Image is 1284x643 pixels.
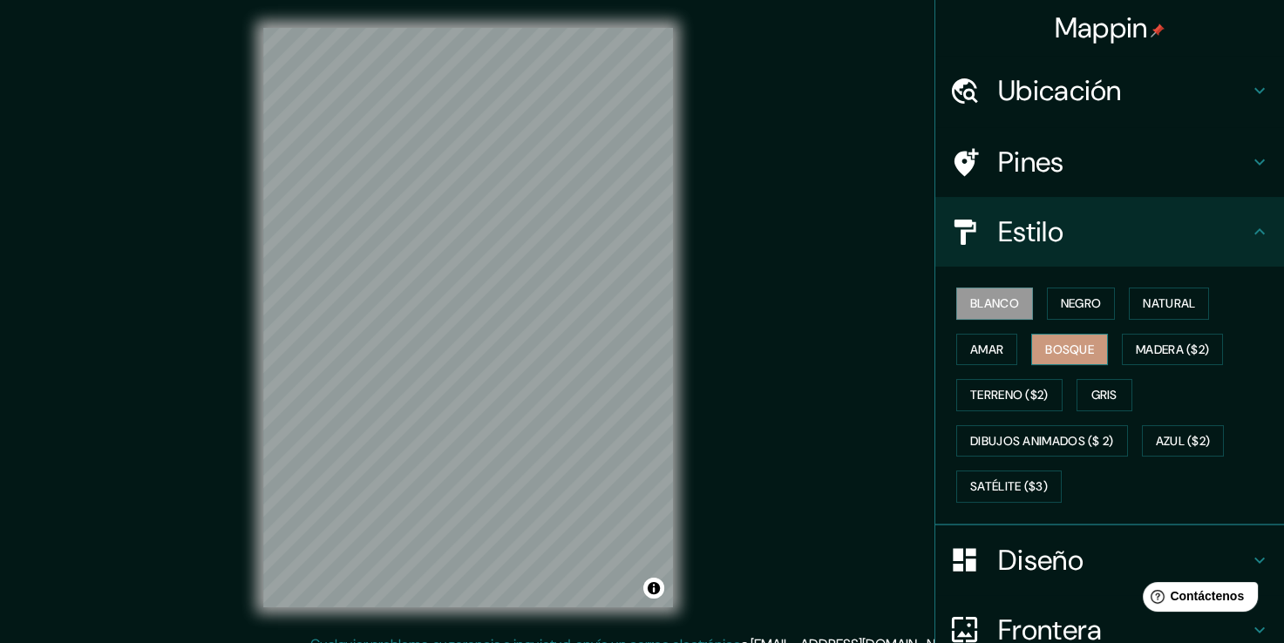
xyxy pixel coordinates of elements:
[1151,24,1165,37] img: pin-icon.png
[956,425,1128,457] button: Dibujos animados ($ 2)
[998,543,1249,578] h4: Diseño
[970,430,1114,452] font: Dibujos animados ($ 2)
[643,578,664,599] button: Alternar atribución
[956,334,1017,366] button: Amar
[1142,425,1225,457] button: Azul ($2)
[263,28,673,607] canvas: Mapa
[1136,339,1209,361] font: Madera ($2)
[935,127,1284,197] div: Pines
[998,145,1249,179] h4: Pines
[1091,384,1118,406] font: Gris
[1129,288,1209,320] button: Natural
[1061,293,1102,315] font: Negro
[1047,288,1116,320] button: Negro
[1077,379,1132,411] button: Gris
[1156,430,1211,452] font: Azul ($2)
[1055,10,1148,46] font: Mappin
[956,470,1062,503] button: Satélite ($3)
[1143,293,1195,315] font: Natural
[970,339,1003,361] font: Amar
[970,384,1049,406] font: Terreno ($2)
[956,288,1033,320] button: Blanco
[1045,339,1094,361] font: Bosque
[935,525,1284,595] div: Diseño
[935,197,1284,267] div: Estilo
[1031,334,1108,366] button: Bosque
[956,379,1063,411] button: Terreno ($2)
[1129,575,1265,624] iframe: Help widget launcher
[998,73,1249,108] h4: Ubicación
[935,56,1284,125] div: Ubicación
[970,476,1048,497] font: Satélite ($3)
[1122,334,1223,366] button: Madera ($2)
[970,293,1019,315] font: Blanco
[998,214,1249,249] h4: Estilo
